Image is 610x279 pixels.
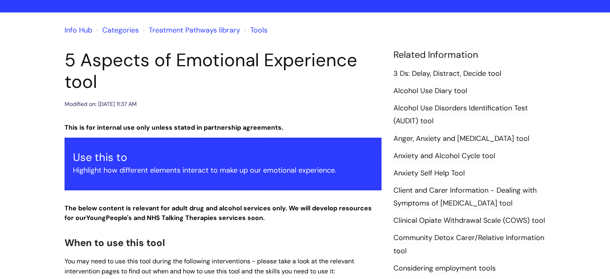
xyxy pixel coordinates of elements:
[73,164,373,177] p: Highlight how different elements interact to make up our emotional experience.
[141,24,240,37] li: Treatment Pathways library
[149,25,240,35] a: Treatment Pathways library
[106,214,132,222] strong: People's
[65,236,165,249] span: When to use this tool
[65,257,354,275] span: You may need to use this tool during the following interventions - please take a look at the rele...
[393,49,546,61] h4: Related Information
[73,151,373,164] h3: Use this to
[393,86,467,96] a: Alcohol Use Diary tool
[393,134,529,144] a: Anger, Anxiety and [MEDICAL_DATA] tool
[250,25,268,35] a: Tools
[393,233,544,256] a: Community Detox Carer/Relative Information tool
[393,168,465,179] a: Anxiety Self Help Tool
[242,24,268,37] li: Tools
[86,214,134,222] strong: Young
[393,263,496,274] a: Considering employment tools
[65,49,381,93] h1: 5 Aspects of Emotional Experience tool
[393,151,495,161] a: Anxiety and Alcohol Cycle tool
[94,24,139,37] li: Solution home
[65,204,372,222] strong: The below content is relevant for adult drug and alcohol services only. We will develop resources...
[65,25,92,35] a: Info Hub
[65,123,283,132] strong: This is for internal use only unless stated in partnership agreements.
[393,69,501,79] a: 3 Ds: Delay, Distract, Decide tool
[393,216,545,226] a: Clinical Opiate Withdrawal Scale (COWS) tool
[393,103,528,126] a: Alcohol Use Disorders Identification Test (AUDIT) tool
[65,99,137,109] div: Modified on: [DATE] 11:37 AM
[102,25,139,35] a: Categories
[393,185,537,209] a: Client and Carer Information - Dealing with Symptoms of [MEDICAL_DATA] tool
